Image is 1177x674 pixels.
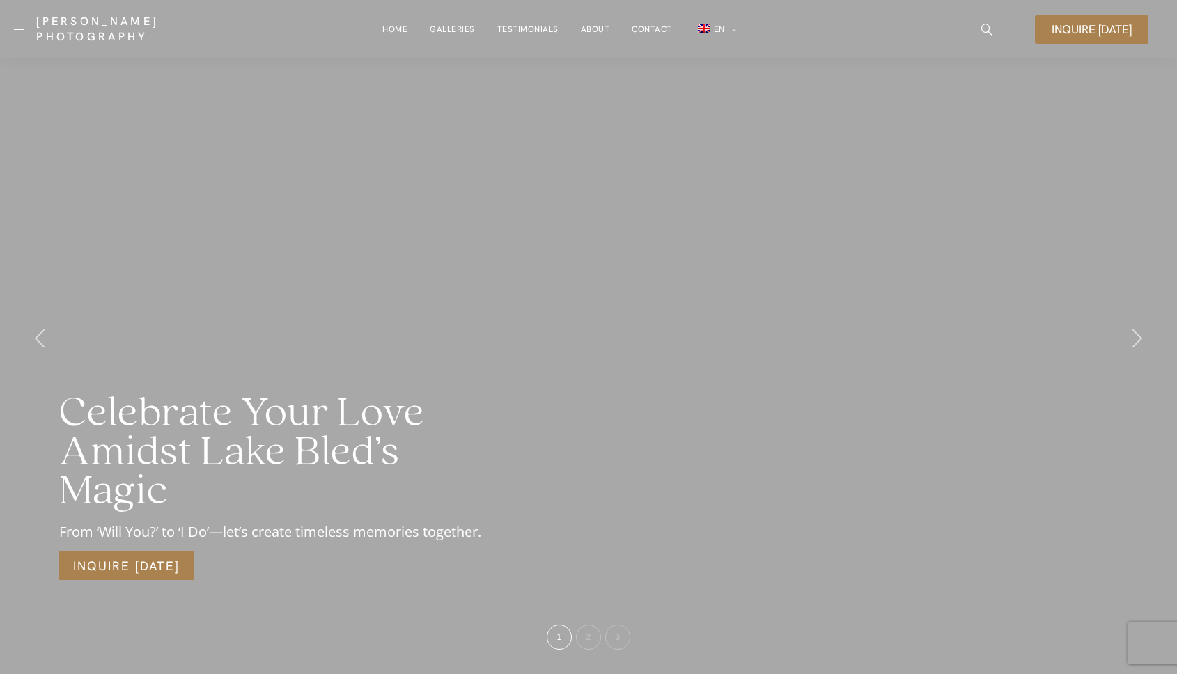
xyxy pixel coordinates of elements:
[586,632,591,642] span: 2
[974,17,999,42] a: icon-magnifying-glass34
[36,14,233,45] a: [PERSON_NAME] Photography
[714,24,725,35] span: EN
[382,15,407,43] a: Home
[497,15,559,43] a: Testimonials
[59,551,194,580] a: Inquire [DATE]
[615,632,620,642] span: 3
[581,15,610,43] a: About
[698,24,710,33] img: EN
[1052,24,1132,36] span: Inquire [DATE]
[59,522,506,542] div: From ‘Will You?’ to ‘I Do’—let’s create timeless memories together.
[59,395,506,511] h2: Celebrate Your Love Amidst Lake Bled’s Magic
[430,15,475,43] a: Galleries
[694,15,737,44] a: en_GBEN
[556,632,561,642] span: 1
[1035,15,1148,44] a: Inquire [DATE]
[632,15,672,43] a: Contact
